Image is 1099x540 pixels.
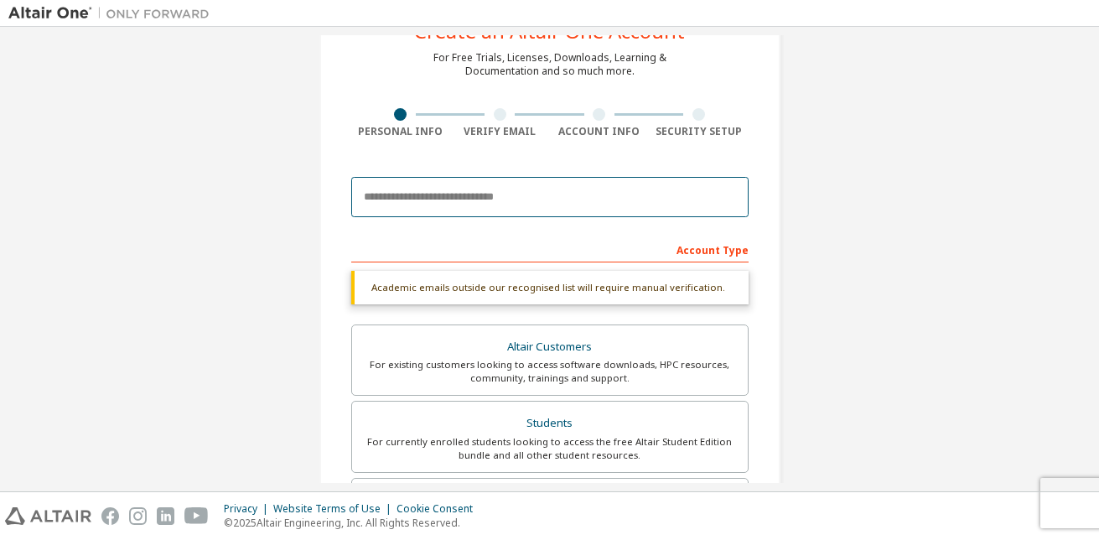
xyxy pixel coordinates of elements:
img: instagram.svg [129,507,147,525]
div: Altair Customers [362,335,738,359]
div: Account Type [351,236,749,262]
div: Verify Email [450,125,550,138]
div: Students [362,412,738,435]
img: facebook.svg [101,507,119,525]
div: Academic emails outside our recognised list will require manual verification. [351,271,749,304]
div: Account Info [550,125,650,138]
img: linkedin.svg [157,507,174,525]
img: altair_logo.svg [5,507,91,525]
div: Security Setup [649,125,749,138]
div: Cookie Consent [397,502,483,516]
img: youtube.svg [184,507,209,525]
p: © 2025 Altair Engineering, Inc. All Rights Reserved. [224,516,483,530]
div: For currently enrolled students looking to access the free Altair Student Edition bundle and all ... [362,435,738,462]
img: Altair One [8,5,218,22]
div: Privacy [224,502,273,516]
div: For existing customers looking to access software downloads, HPC resources, community, trainings ... [362,358,738,385]
div: Personal Info [351,125,451,138]
div: Create an Altair One Account [414,21,685,41]
div: Website Terms of Use [273,502,397,516]
div: For Free Trials, Licenses, Downloads, Learning & Documentation and so much more. [433,51,666,78]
